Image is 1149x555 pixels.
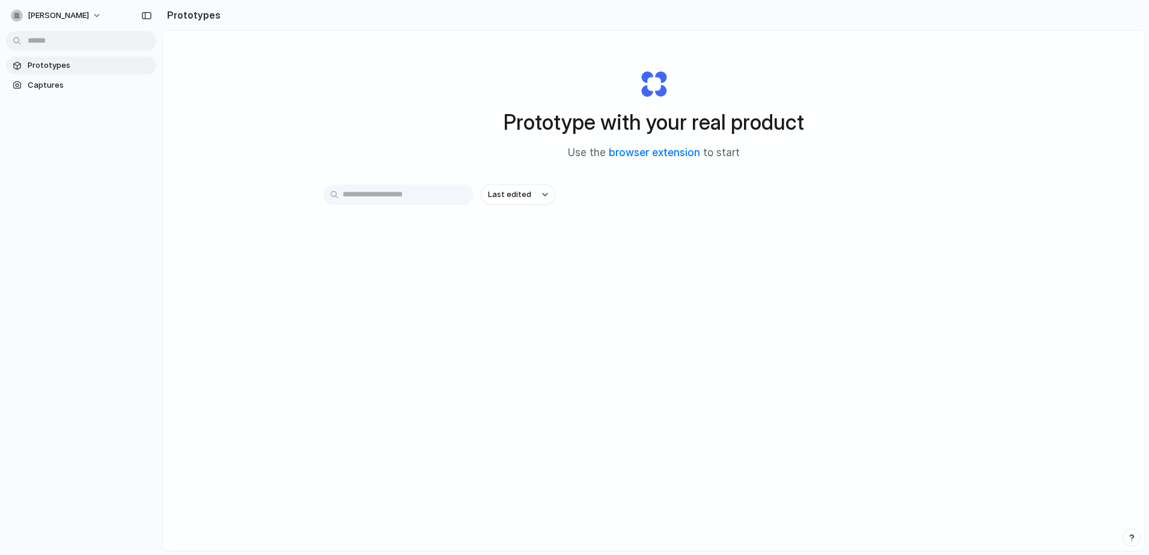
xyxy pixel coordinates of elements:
[488,189,531,201] span: Last edited
[568,145,740,161] span: Use the to start
[504,106,804,138] h1: Prototype with your real product
[28,79,151,91] span: Captures
[609,147,700,159] a: browser extension
[162,8,221,22] h2: Prototypes
[6,56,156,74] a: Prototypes
[28,59,151,71] span: Prototypes
[28,10,89,22] span: [PERSON_NAME]
[481,184,555,205] button: Last edited
[6,6,108,25] button: [PERSON_NAME]
[6,76,156,94] a: Captures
